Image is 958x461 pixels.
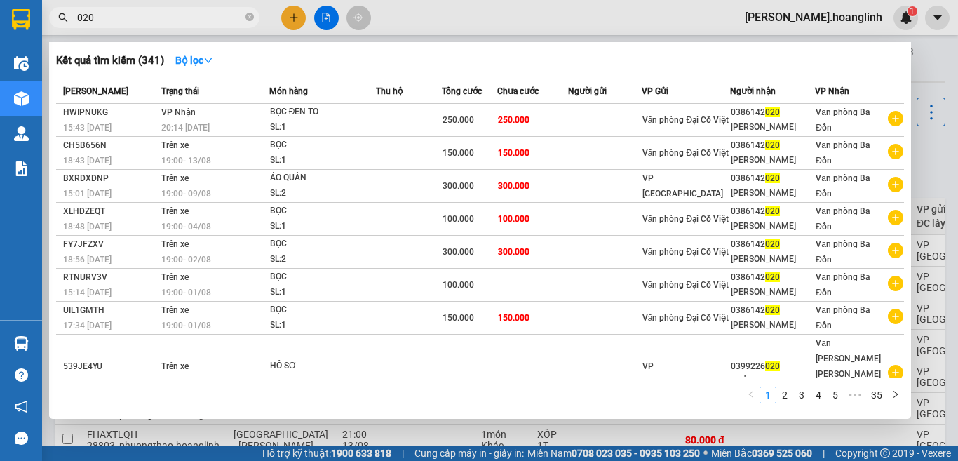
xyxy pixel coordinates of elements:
[270,302,375,318] div: BỌC
[161,123,210,133] span: 20:14 [DATE]
[888,144,903,159] span: plus-circle
[442,86,482,96] span: Tổng cước
[811,387,826,403] a: 4
[816,206,870,232] span: Văn phòng Ba Đồn
[731,252,814,267] div: [PERSON_NAME]
[816,239,870,265] span: Văn phòng Ba Đồn
[270,269,375,285] div: BỌC
[731,204,814,219] div: 0386142
[63,123,112,133] span: 15:43 [DATE]
[203,55,213,65] span: down
[14,161,29,176] img: solution-icon
[827,387,844,403] li: 5
[63,204,157,219] div: XLHDZEQT
[731,186,814,201] div: [PERSON_NAME]
[161,107,196,117] span: VP Nhận
[245,11,254,25] span: close-circle
[161,140,189,150] span: Trên xe
[63,237,157,252] div: FY7JFZXV
[270,120,375,135] div: SL: 1
[63,86,128,96] span: [PERSON_NAME]
[270,153,375,168] div: SL: 1
[270,105,375,120] div: BỌC ĐEN TO
[731,270,814,285] div: 0386142
[815,86,849,96] span: VP Nhận
[844,387,866,403] li: Next 5 Pages
[777,387,792,403] a: 2
[731,120,814,135] div: [PERSON_NAME]
[245,13,254,21] span: close-circle
[731,105,814,120] div: 0386142
[730,86,776,96] span: Người nhận
[642,313,729,323] span: Văn phòng Đại Cồ Việt
[161,377,211,387] span: 18:30 - 25/07
[765,272,780,282] span: 020
[731,171,814,186] div: 0386142
[888,111,903,126] span: plus-circle
[63,270,157,285] div: RTNURV3V
[642,173,723,199] span: VP [GEOGRAPHIC_DATA]
[731,138,814,153] div: 0386142
[793,387,810,403] li: 3
[161,288,211,298] span: 19:00 - 01/08
[161,156,211,166] span: 19:00 - 13/08
[816,338,881,379] span: Văn [PERSON_NAME] [PERSON_NAME]
[816,173,870,199] span: Văn phòng Ba Đồn
[568,86,607,96] span: Người gửi
[376,86,403,96] span: Thu hộ
[56,53,164,68] h3: Kết quả tìm kiếm ( 341 )
[891,390,900,399] span: right
[765,305,780,315] span: 020
[63,171,157,186] div: BXRDXDNP
[63,156,112,166] span: 18:43 [DATE]
[760,387,776,403] li: 1
[58,13,68,22] span: search
[63,359,157,374] div: 539JE4YU
[642,148,729,158] span: Văn phòng Đại Cồ Việt
[443,115,474,125] span: 250.000
[642,86,668,96] span: VP Gửi
[161,305,189,315] span: Trên xe
[269,86,308,96] span: Món hàng
[498,313,529,323] span: 150.000
[765,173,780,183] span: 020
[642,115,729,125] span: Văn phòng Đại Cồ Việt
[867,387,886,403] a: 35
[866,387,887,403] li: 35
[63,105,157,120] div: HWIPNUKG
[760,387,776,403] a: 1
[888,276,903,291] span: plus-circle
[15,400,28,413] span: notification
[161,173,189,183] span: Trên xe
[443,214,474,224] span: 100.000
[161,272,189,282] span: Trên xe
[816,272,870,298] span: Văn phòng Ba Đồn
[14,336,29,351] img: warehouse-icon
[15,432,28,445] span: message
[443,280,474,290] span: 100.000
[14,91,29,106] img: warehouse-icon
[816,140,870,166] span: Văn phòng Ba Đồn
[888,177,903,192] span: plus-circle
[794,387,809,403] a: 3
[161,222,211,232] span: 19:00 - 04/08
[161,361,189,371] span: Trên xe
[161,255,211,265] span: 19:00 - 02/08
[743,387,760,403] button: left
[161,86,199,96] span: Trạng thái
[888,309,903,324] span: plus-circle
[642,247,729,257] span: Văn phòng Đại Cồ Việt
[161,206,189,216] span: Trên xe
[63,222,112,232] span: 18:48 [DATE]
[63,255,112,265] span: 18:56 [DATE]
[63,189,112,199] span: 15:01 [DATE]
[63,138,157,153] div: CH5B656N
[747,390,755,399] span: left
[63,288,112,298] span: 15:14 [DATE]
[828,387,843,403] a: 5
[12,9,30,30] img: logo-vxr
[498,214,529,224] span: 100.000
[14,56,29,71] img: warehouse-icon
[731,303,814,318] div: 0386142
